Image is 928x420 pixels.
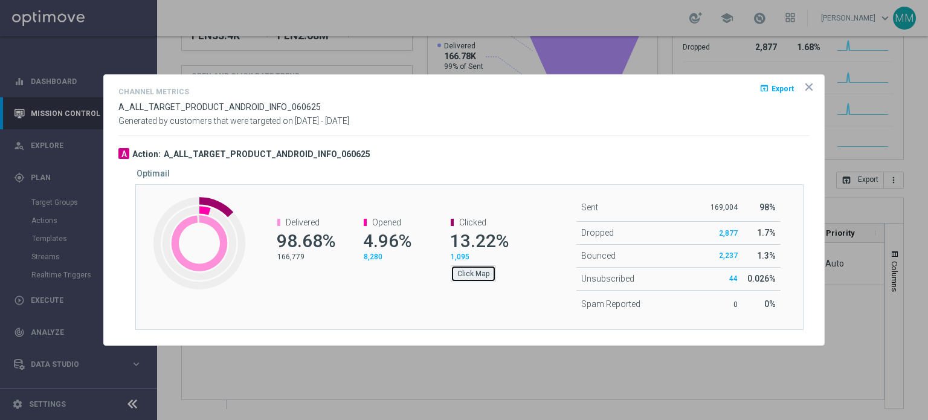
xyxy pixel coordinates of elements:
[118,102,321,112] span: A_ALL_TARGET_PRODUCT_ANDROID_INFO_060625
[459,218,486,227] span: Clicked
[803,81,815,93] opti-icon: icon
[581,228,614,237] span: Dropped
[118,116,293,126] span: Generated by customers that were targeted on
[137,169,170,178] h5: Optimail
[758,81,795,95] button: open_in_browser Export
[719,251,738,260] span: 2,237
[132,149,161,160] h3: Action:
[757,251,776,260] span: 1.3%
[277,252,333,262] p: 166,779
[118,88,189,96] h4: Channel Metrics
[759,83,769,93] i: open_in_browser
[729,274,738,283] span: 44
[118,148,129,159] div: A
[451,253,469,261] span: 1,095
[747,274,776,283] span: 0.026%
[581,251,616,260] span: Bounced
[295,116,349,126] span: [DATE] - [DATE]
[363,230,411,251] span: 4.96%
[757,228,776,237] span: 1.7%
[164,149,370,160] h3: A_ALL_TARGET_PRODUCT_ANDROID_INFO_060625
[581,202,598,212] span: Sent
[277,230,335,251] span: 98.68%
[710,300,738,309] p: 0
[719,229,738,237] span: 2,877
[581,274,634,283] span: Unsubscribed
[772,85,794,93] span: Export
[364,253,382,261] span: 8,280
[759,202,776,212] span: 98%
[450,230,509,251] span: 13.22%
[764,299,776,309] span: 0%
[581,299,640,309] span: Spam Reported
[286,218,320,227] span: Delivered
[451,265,496,282] button: Click Map
[372,218,401,227] span: Opened
[710,202,738,212] p: 169,004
